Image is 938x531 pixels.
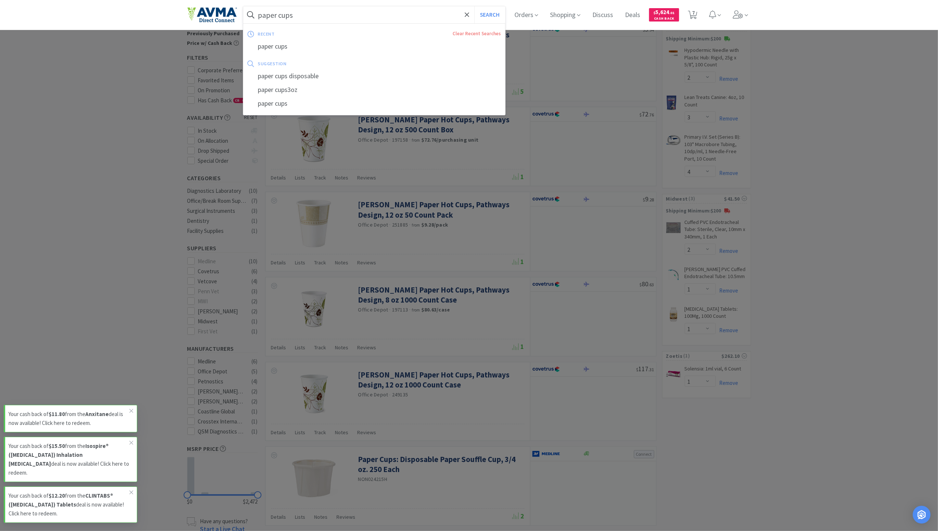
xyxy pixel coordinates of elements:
[452,30,501,37] a: Clear Recent Searches
[669,10,675,15] span: . 01
[49,492,65,499] strong: $12.20
[9,410,129,428] p: Your cash back of from the deal is now available! Click here to redeem.
[243,40,506,53] div: paper cups
[243,97,506,111] div: paper cups
[243,69,506,83] div: paper cups disposable
[685,13,700,19] a: 7
[589,12,616,19] a: Discuss
[49,442,65,449] strong: $15.50
[85,410,109,418] strong: Anxitane
[243,6,506,23] input: Search by item, sku, manufacturer, ingredient, size...
[622,12,643,19] a: Deals
[49,410,65,418] strong: $11.80
[654,17,675,22] span: Cash Back
[9,491,129,518] p: Your cash back of from the deal is now available! Click here to redeem.
[474,6,505,23] button: Search
[243,83,506,97] div: paper cups3oz
[913,506,931,524] div: Open Intercom Messenger
[654,10,655,15] span: $
[187,7,237,23] img: e4e33dab9f054f5782a47901c742baa9_102.png
[9,442,109,467] strong: Isospire® ([MEDICAL_DATA]) Inhalation [MEDICAL_DATA]
[649,5,679,25] a: $5,624.01Cash Back
[654,9,675,16] span: 5,624
[9,442,129,477] p: Your cash back of from the deal is now available! Click here to redeem.
[258,58,394,69] div: suggestion
[258,28,364,40] div: recent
